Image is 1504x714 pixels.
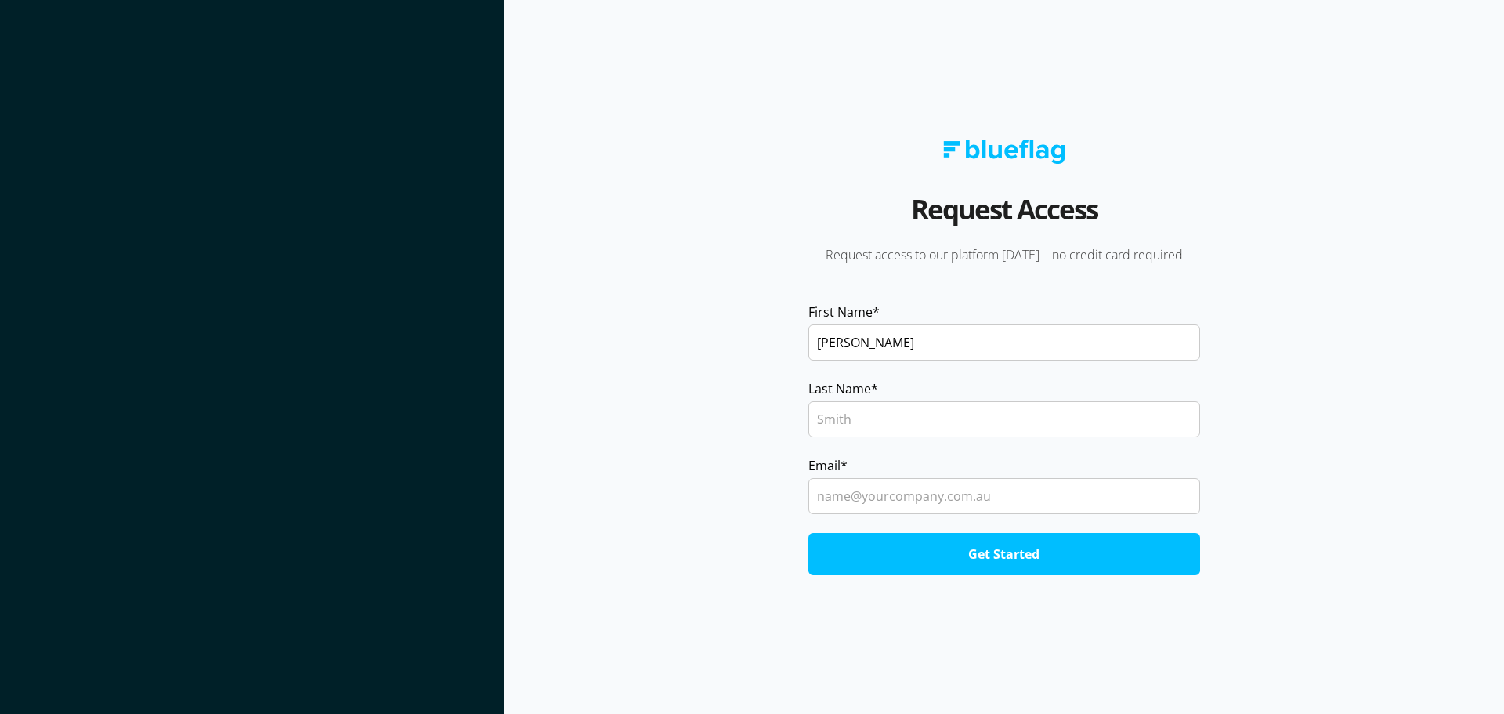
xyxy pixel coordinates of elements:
[808,379,871,398] span: Last Name
[808,456,841,475] span: Email
[808,324,1200,361] input: John
[808,401,1200,437] input: Smith
[943,140,1065,164] img: Blue Flag logo
[911,187,1097,246] h2: Request Access
[786,246,1222,263] p: Request access to our platform [DATE]—no credit card required
[808,478,1200,514] input: name@yourcompany.com.au
[808,303,873,321] span: First Name
[808,533,1200,575] input: Get Started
